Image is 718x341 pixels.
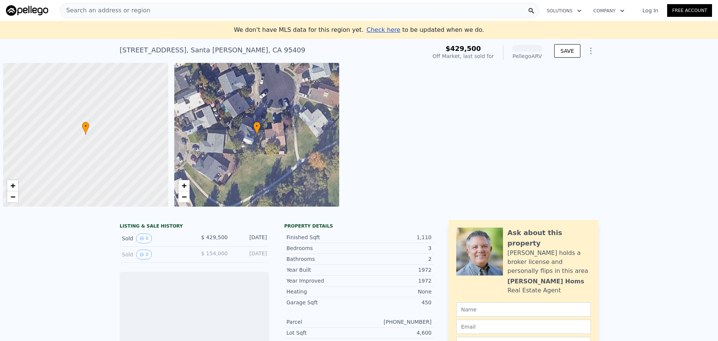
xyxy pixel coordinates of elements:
[253,123,261,130] span: •
[122,234,188,243] div: Sold
[201,234,228,240] span: $ 429,500
[286,288,359,295] div: Heating
[359,299,432,306] div: 450
[120,45,306,55] div: [STREET_ADDRESS] , Santa [PERSON_NAME] , CA 95409
[6,5,48,16] img: Pellego
[359,255,432,263] div: 2
[60,6,150,15] span: Search an address or region
[667,4,712,17] a: Free Account
[512,52,542,60] div: Pellego ARV
[554,44,580,58] button: SAVE
[10,192,15,201] span: −
[7,180,18,191] a: Zoom in
[234,234,267,243] div: [DATE]
[136,234,152,243] button: View historical data
[359,277,432,284] div: 1972
[286,266,359,274] div: Year Built
[286,299,359,306] div: Garage Sqft
[633,7,667,14] a: Log In
[286,244,359,252] div: Bedrooms
[286,255,359,263] div: Bathrooms
[284,223,434,229] div: Property details
[286,234,359,241] div: Finished Sqft
[359,288,432,295] div: None
[359,234,432,241] div: 1,110
[234,25,484,34] div: We don't have MLS data for this region yet.
[587,4,630,18] button: Company
[178,191,190,203] a: Zoom out
[583,43,598,58] button: Show Options
[507,228,591,249] div: Ask about this property
[82,123,89,130] span: •
[286,277,359,284] div: Year Improved
[433,52,494,60] div: Off Market, last sold for
[286,329,359,337] div: Lot Sqft
[366,26,400,33] span: Check here
[82,122,89,135] div: •
[359,318,432,326] div: [PHONE_NUMBER]
[286,318,359,326] div: Parcel
[445,45,481,52] span: $429,500
[181,181,186,190] span: +
[181,192,186,201] span: −
[120,223,269,231] div: LISTING & SALE HISTORY
[7,191,18,203] a: Zoom out
[366,25,484,34] div: to be updated when we do.
[122,250,188,259] div: Sold
[10,181,15,190] span: +
[541,4,587,18] button: Solutions
[178,180,190,191] a: Zoom in
[234,250,267,259] div: [DATE]
[359,244,432,252] div: 3
[456,320,591,334] input: Email
[253,122,261,135] div: •
[359,329,432,337] div: 4,600
[507,277,584,286] div: [PERSON_NAME] Homs
[507,249,591,275] div: [PERSON_NAME] holds a broker license and personally flips in this area
[456,302,591,317] input: Name
[359,266,432,274] div: 1972
[507,286,561,295] div: Real Estate Agent
[201,250,228,256] span: $ 154,000
[136,250,152,259] button: View historical data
